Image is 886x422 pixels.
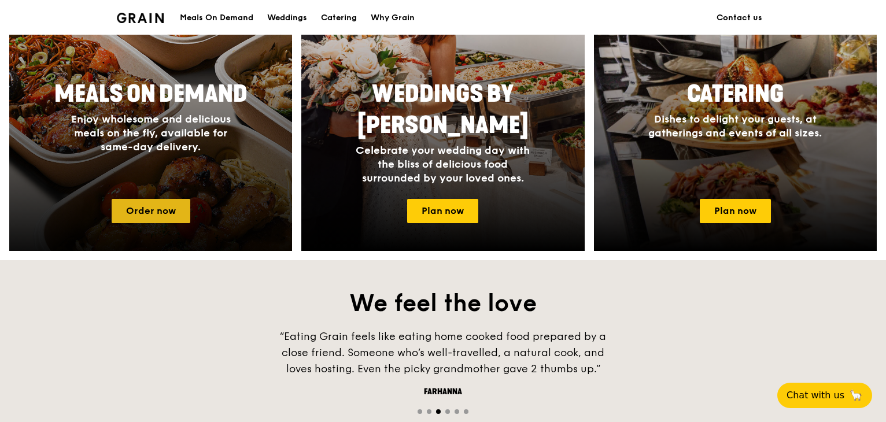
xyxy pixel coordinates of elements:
[648,113,822,139] span: Dishes to delight your guests, at gatherings and events of all sizes.
[436,409,441,414] span: Go to slide 3
[849,388,863,402] span: 🦙
[270,328,616,377] div: “Eating Grain feels like eating home cooked food prepared by a close friend. Someone who’s well-t...
[787,388,844,402] span: Chat with us
[710,1,769,35] a: Contact us
[371,1,415,35] div: Why Grain
[777,383,872,408] button: Chat with us🦙
[314,1,364,35] a: Catering
[321,1,357,35] div: Catering
[427,409,431,414] span: Go to slide 2
[71,113,231,153] span: Enjoy wholesome and delicious meals on the fly, available for same-day delivery.
[112,199,190,223] a: Order now
[687,80,784,108] span: Catering
[407,199,478,223] a: Plan now
[260,1,314,35] a: Weddings
[270,386,616,398] div: Farhanna
[54,80,248,108] span: Meals On Demand
[464,409,468,414] span: Go to slide 6
[418,409,422,414] span: Go to slide 1
[356,144,530,184] span: Celebrate your wedding day with the bliss of delicious food surrounded by your loved ones.
[445,409,450,414] span: Go to slide 4
[180,1,253,35] div: Meals On Demand
[267,1,307,35] div: Weddings
[364,1,422,35] a: Why Grain
[357,80,529,139] span: Weddings by [PERSON_NAME]
[117,13,164,23] img: Grain
[455,409,459,414] span: Go to slide 5
[700,199,771,223] a: Plan now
